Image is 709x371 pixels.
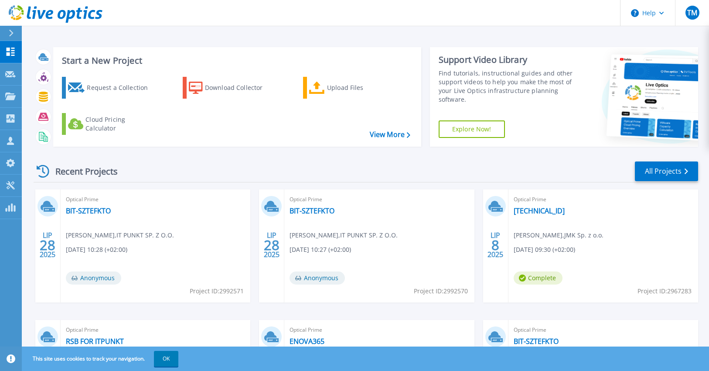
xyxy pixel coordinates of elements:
span: [DATE] 10:28 (+02:00) [66,245,127,254]
span: TM [687,9,697,16]
a: Upload Files [303,77,400,99]
div: LIP 2025 [487,229,504,261]
span: Optical Prime [66,195,245,204]
a: All Projects [635,161,698,181]
span: Optical Prime [290,325,469,335]
span: Optical Prime [514,325,693,335]
span: [PERSON_NAME] , IT PUNKT SP. Z O.O. [66,230,174,240]
a: [TECHNICAL_ID] [514,206,565,215]
span: 8 [491,241,499,249]
a: Cloud Pricing Calculator [62,113,159,135]
span: Project ID: 2992571 [190,286,244,296]
a: View More [370,131,410,139]
span: Optical Prime [66,325,245,335]
span: [DATE] 09:30 (+02:00) [514,245,575,254]
span: Anonymous [290,271,345,285]
a: Download Collector [183,77,280,99]
span: [PERSON_NAME] , IT PUNKT SP. Z O.O. [290,230,398,240]
a: RSB FOR ITPUNKT [66,337,124,346]
div: Support Video Library [439,54,574,65]
span: Project ID: 2992570 [414,286,468,296]
div: Find tutorials, instructional guides and other support videos to help you make the most of your L... [439,69,574,104]
div: Upload Files [327,79,397,96]
a: BIT-SZTEFKTO [514,337,559,346]
span: Complete [514,271,562,285]
a: ENOVA365 [290,337,324,346]
div: LIP 2025 [263,229,280,261]
span: Project ID: 2967283 [637,286,692,296]
div: Download Collector [205,79,275,96]
span: [PERSON_NAME] , JMK Sp. z o.o. [514,230,603,240]
div: Request a Collection [87,79,157,96]
a: BIT-SZTEFKTO [290,206,334,215]
span: This site uses cookies to track your navigation. [24,351,178,367]
span: Optical Prime [290,195,469,204]
div: Recent Projects [34,161,130,182]
a: Explore Now! [439,120,505,138]
span: [DATE] 10:27 (+02:00) [290,245,351,254]
div: LIP 2025 [39,229,56,261]
a: BIT-SZTEFKTO [66,206,111,215]
span: Anonymous [66,271,121,285]
span: Optical Prime [514,195,693,204]
h3: Start a New Project [62,56,410,65]
button: OK [154,351,178,367]
span: 28 [40,241,55,249]
a: Request a Collection [62,77,159,99]
span: 28 [264,241,280,249]
div: Cloud Pricing Calculator [85,115,155,133]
